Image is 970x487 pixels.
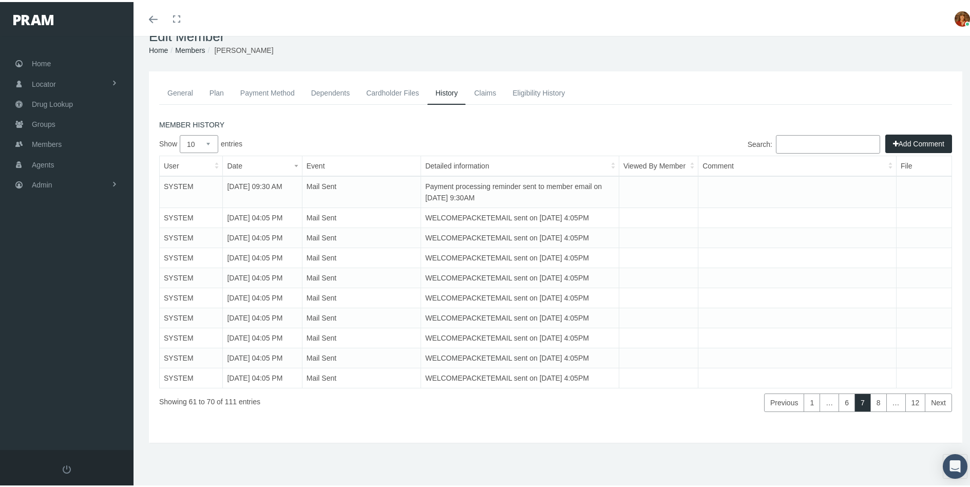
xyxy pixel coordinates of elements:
[175,44,205,52] a: Members
[854,391,871,410] a: 7
[302,366,421,386] td: Mail Sent
[943,452,967,477] div: Open Intercom Messenger
[160,286,223,306] td: SYSTEM
[764,391,804,410] a: Previous
[302,306,421,326] td: Mail Sent
[905,391,926,410] a: 12
[223,346,302,366] td: [DATE] 04:05 PM
[421,326,619,346] td: WELCOMEPACKETEMAIL sent on [DATE] 4:05PM
[223,246,302,266] td: [DATE] 04:05 PM
[32,153,54,173] span: Agents
[820,391,839,410] a: …
[302,154,421,175] th: Event
[201,80,232,102] a: Plan
[421,286,619,306] td: WELCOMEPACKETEMAIL sent on [DATE] 4:05PM
[886,391,906,410] a: …
[149,44,168,52] a: Home
[302,226,421,246] td: Mail Sent
[223,174,302,206] td: [DATE] 09:30 AM
[160,326,223,346] td: SYSTEM
[421,226,619,246] td: WELCOMEPACKETEMAIL sent on [DATE] 4:05PM
[223,366,302,386] td: [DATE] 04:05 PM
[421,366,619,386] td: WELCOMEPACKETEMAIL sent on [DATE] 4:05PM
[159,119,952,127] h5: MEMBER HISTORY
[421,154,619,175] th: Detailed information : activate to sort column ascending
[223,206,302,226] td: [DATE] 04:05 PM
[160,226,223,246] td: SYSTEM
[870,391,887,410] a: 8
[160,346,223,366] td: SYSTEM
[232,80,303,102] a: Payment Method
[223,286,302,306] td: [DATE] 04:05 PM
[160,246,223,266] td: SYSTEM
[925,391,952,410] a: Next
[748,133,880,152] label: Search:
[421,346,619,366] td: WELCOMEPACKETEMAIL sent on [DATE] 4:05PM
[32,92,73,112] span: Drug Lookup
[159,133,556,151] label: Show entries
[223,306,302,326] td: [DATE] 04:05 PM
[32,72,56,92] span: Locator
[159,80,201,102] a: General
[160,266,223,286] td: SYSTEM
[223,154,302,175] th: Date: activate to sort column ascending
[885,133,952,151] button: Add Comment
[804,391,820,410] a: 1
[160,206,223,226] td: SYSTEM
[302,326,421,346] td: Mail Sent
[302,206,421,226] td: Mail Sent
[160,306,223,326] td: SYSTEM
[180,133,218,151] select: Showentries
[223,326,302,346] td: [DATE] 04:05 PM
[32,133,62,152] span: Members
[698,154,897,175] th: Comment: activate to sort column ascending
[303,80,358,102] a: Dependents
[223,226,302,246] td: [DATE] 04:05 PM
[421,174,619,206] td: Payment processing reminder sent to member email on [DATE] 9:30AM
[466,80,504,102] a: Claims
[160,366,223,386] td: SYSTEM
[302,174,421,206] td: Mail Sent
[223,266,302,286] td: [DATE] 04:05 PM
[421,246,619,266] td: WELCOMEPACKETEMAIL sent on [DATE] 4:05PM
[214,44,273,52] span: [PERSON_NAME]
[160,174,223,206] td: SYSTEM
[421,266,619,286] td: WELCOMEPACKETEMAIL sent on [DATE] 4:05PM
[358,80,427,102] a: Cardholder Files
[302,266,421,286] td: Mail Sent
[504,80,573,102] a: Eligibility History
[776,133,880,152] input: Search:
[421,206,619,226] td: WELCOMEPACKETEMAIL sent on [DATE] 4:05PM
[149,27,962,43] h1: Edit Member
[32,52,51,71] span: Home
[32,173,52,193] span: Admin
[13,13,53,23] img: PRAM_20_x_78.png
[302,286,421,306] td: Mail Sent
[160,154,223,175] th: User: activate to sort column ascending
[955,9,970,25] img: S_Profile_Picture_5386.jpg
[421,306,619,326] td: WELCOMEPACKETEMAIL sent on [DATE] 4:05PM
[302,246,421,266] td: Mail Sent
[896,154,952,175] th: File
[619,154,698,175] th: Viewed By Member: activate to sort column ascending
[32,113,55,132] span: Groups
[427,80,466,103] a: History
[839,391,855,410] a: 6
[302,346,421,366] td: Mail Sent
